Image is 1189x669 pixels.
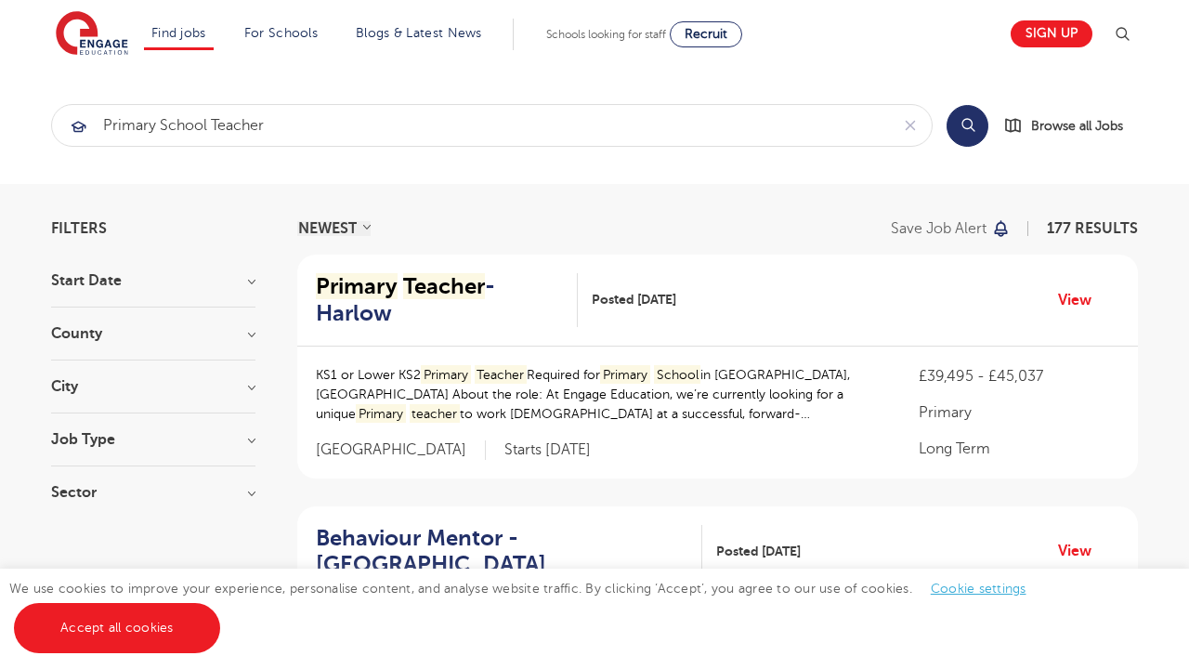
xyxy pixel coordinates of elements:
[919,365,1119,387] p: £39,495 - £45,037
[51,432,255,447] h3: Job Type
[410,404,461,424] mark: teacher
[1058,288,1105,312] a: View
[316,273,563,327] h2: - Harlow
[716,542,801,561] span: Posted [DATE]
[403,273,485,299] mark: Teacher
[316,365,882,424] p: KS1 or Lower KS2 Required for in [GEOGRAPHIC_DATA], [GEOGRAPHIC_DATA] About the role: At Engage E...
[670,21,742,47] a: Recruit
[891,221,986,236] p: Save job alert
[316,525,687,579] h2: Behaviour Mentor - [GEOGRAPHIC_DATA]
[919,438,1119,460] p: Long Term
[51,273,255,288] h3: Start Date
[421,365,471,385] mark: Primary
[51,485,255,500] h3: Sector
[244,26,318,40] a: For Schools
[919,401,1119,424] p: Primary
[1003,115,1138,137] a: Browse all Jobs
[1031,115,1123,137] span: Browse all Jobs
[475,365,528,385] mark: Teacher
[56,11,128,58] img: Engage Education
[52,105,889,146] input: Submit
[9,582,1045,635] span: We use cookies to improve your experience, personalise content, and analyse website traffic. By c...
[546,28,666,41] span: Schools looking for staff
[316,273,398,299] mark: Primary
[947,105,988,147] button: Search
[685,27,727,41] span: Recruit
[356,26,482,40] a: Blogs & Latest News
[51,221,107,236] span: Filters
[1047,220,1138,237] span: 177 RESULTS
[316,273,578,327] a: Primary Teacher- Harlow
[151,26,206,40] a: Find jobs
[51,326,255,341] h3: County
[592,290,676,309] span: Posted [DATE]
[931,582,1026,596] a: Cookie settings
[504,440,591,460] p: Starts [DATE]
[316,525,702,579] a: Behaviour Mentor - [GEOGRAPHIC_DATA]
[14,603,220,653] a: Accept all cookies
[51,104,933,147] div: Submit
[1011,20,1092,47] a: Sign up
[654,365,701,385] mark: School
[891,221,1011,236] button: Save job alert
[356,404,406,424] mark: Primary
[889,105,932,146] button: Clear
[1058,539,1105,563] a: View
[51,379,255,394] h3: City
[316,440,486,460] span: [GEOGRAPHIC_DATA]
[600,365,650,385] mark: Primary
